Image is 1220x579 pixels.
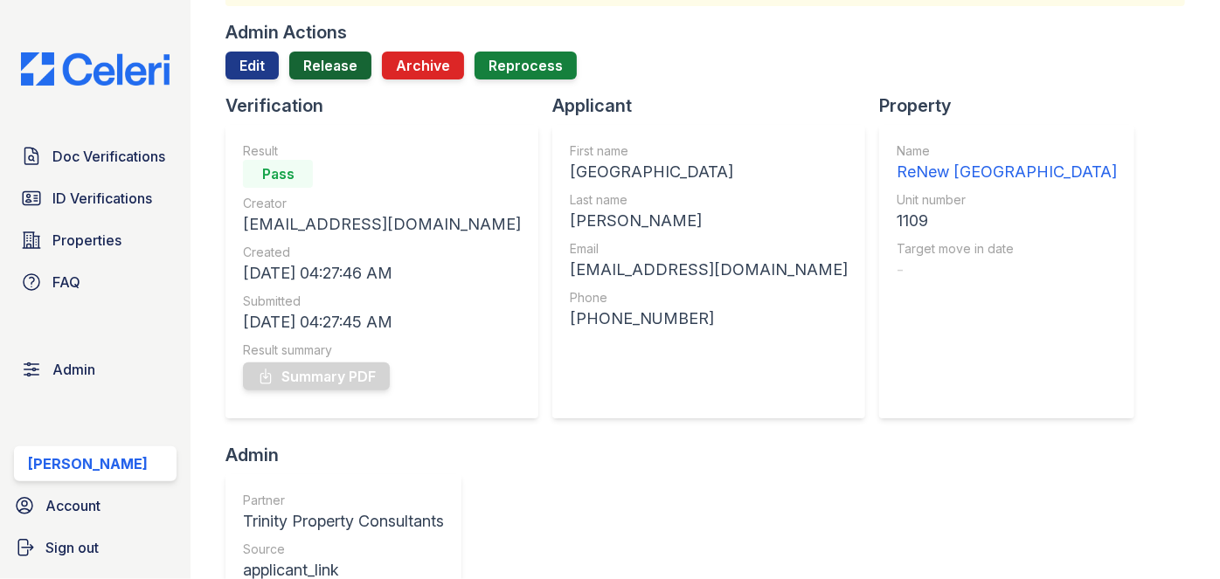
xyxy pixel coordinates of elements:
[52,230,121,251] span: Properties
[243,195,521,212] div: Creator
[243,341,521,359] div: Result summary
[45,495,101,516] span: Account
[570,191,848,209] div: Last name
[382,52,464,79] button: Archive
[570,209,848,233] div: [PERSON_NAME]
[897,142,1117,184] a: Name ReNew [GEOGRAPHIC_DATA]
[52,359,95,380] span: Admin
[243,310,521,334] div: [DATE] 04:27:45 AM
[225,93,552,118] div: Verification
[570,258,848,282] div: [EMAIL_ADDRESS][DOMAIN_NAME]
[897,240,1117,258] div: Target move in date
[897,160,1117,184] div: ReNew [GEOGRAPHIC_DATA]
[289,52,371,79] a: Release
[225,20,347,45] div: Admin Actions
[14,265,177,300] a: FAQ
[225,52,279,79] a: Edit
[243,244,521,261] div: Created
[52,272,80,293] span: FAQ
[52,188,152,209] span: ID Verifications
[243,293,521,310] div: Submitted
[897,142,1117,160] div: Name
[28,453,148,474] div: [PERSON_NAME]
[570,240,848,258] div: Email
[7,530,184,565] a: Sign out
[475,52,577,79] button: Reprocess
[879,93,1148,118] div: Property
[570,142,848,160] div: First name
[7,488,184,523] a: Account
[570,289,848,307] div: Phone
[570,307,848,331] div: [PHONE_NUMBER]
[897,191,1117,209] div: Unit number
[570,160,848,184] div: [GEOGRAPHIC_DATA]
[52,146,165,167] span: Doc Verifications
[243,261,521,286] div: [DATE] 04:27:46 AM
[7,52,184,86] img: CE_Logo_Blue-a8612792a0a2168367f1c8372b55b34899dd931a85d93a1a3d3e32e68fde9ad4.png
[243,541,444,558] div: Source
[897,258,1117,282] div: -
[243,160,313,188] div: Pass
[14,181,177,216] a: ID Verifications
[243,509,444,534] div: Trinity Property Consultants
[14,223,177,258] a: Properties
[14,352,177,387] a: Admin
[552,93,879,118] div: Applicant
[243,492,444,509] div: Partner
[897,209,1117,233] div: 1109
[243,142,521,160] div: Result
[45,537,99,558] span: Sign out
[243,212,521,237] div: [EMAIL_ADDRESS][DOMAIN_NAME]
[14,139,177,174] a: Doc Verifications
[225,443,475,467] div: Admin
